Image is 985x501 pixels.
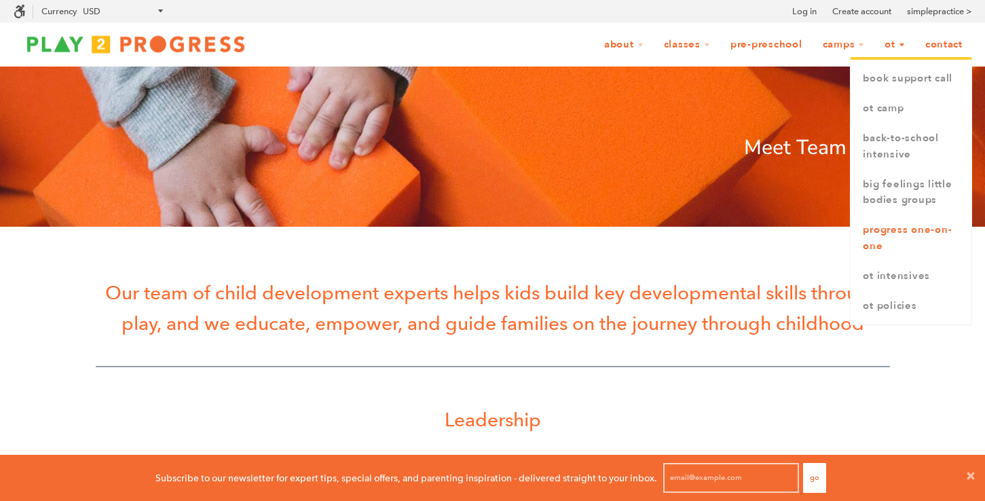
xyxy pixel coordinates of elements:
[814,32,874,58] a: Camps
[595,32,652,58] a: About
[14,31,258,58] img: Play2Progress logo
[876,32,914,58] a: OT
[916,32,971,58] a: Contact
[851,170,971,216] a: Big Feelings Little Bodies Groups
[155,470,657,485] p: Subscribe to our newsletter for expert tips, special offers, and parenting inspiration - delivere...
[851,64,971,94] a: book support call
[722,32,811,58] a: Pre-Preschool
[96,405,890,435] p: Leadership
[803,463,826,493] button: Go
[96,278,890,339] p: Our team of child development experts helps kids build key developmental skills through play, and...
[41,6,77,16] label: Currency
[907,5,971,18] a: simplepractice >
[851,94,971,124] a: OT Camp
[851,291,971,321] a: OT Policies
[851,124,971,170] a: Back-to-School Intensive
[851,215,971,261] a: Progress One-on-One
[851,261,971,291] a: OT Intensives
[792,5,817,18] a: Log in
[832,5,891,18] a: Create account
[663,463,799,493] input: email@example.com
[655,32,719,58] a: Classes
[96,132,890,164] p: Meet Team P2P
